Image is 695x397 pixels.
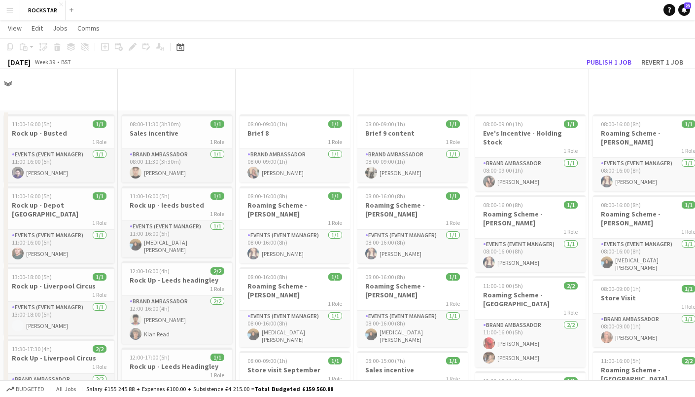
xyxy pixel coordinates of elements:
[328,120,342,128] span: 1/1
[328,138,342,145] span: 1 Role
[475,320,586,367] app-card-role: Brand Ambassador2/211:00-16:00 (5h)[PERSON_NAME][PERSON_NAME]
[247,357,287,364] span: 08:00-09:00 (1h)
[77,24,100,33] span: Comms
[12,192,52,200] span: 11:00-16:00 (5h)
[483,377,523,385] span: 12:00-15:00 (3h)
[130,267,170,275] span: 12:00-16:00 (4h)
[328,192,342,200] span: 1/1
[240,311,350,347] app-card-role: Events (Event Manager)1/108:00-16:00 (8h)[MEDICAL_DATA][PERSON_NAME]
[122,186,232,257] app-job-card: 11:00-16:00 (5h)1/1Rock up - leeds busted1 RoleEvents (Event Manager)1/111:00-16:00 (5h)[MEDICAL_...
[93,192,106,200] span: 1/1
[637,56,687,69] button: Revert 1 job
[49,22,71,35] a: Jobs
[601,285,641,292] span: 08:00-09:00 (1h)
[357,365,468,374] h3: Sales incentive
[4,114,114,182] app-job-card: 11:00-16:00 (5h)1/1Rock up - Busted1 RoleEvents (Event Manager)1/111:00-16:00 (5h)[PERSON_NAME]
[601,357,641,364] span: 11:00-16:00 (5h)
[475,129,586,146] h3: Eve's Incentive - Holding Stock
[357,129,468,138] h3: Brief 9 content
[446,375,460,382] span: 1 Role
[446,219,460,226] span: 1 Role
[357,186,468,263] app-job-card: 08:00-16:00 (8h)1/1Roaming Scheme - [PERSON_NAME]1 RoleEvents (Event Manager)1/108:00-16:00 (8h)[...
[4,267,114,335] app-job-card: 13:00-18:00 (5h)1/1Rock up - Liverpool Circus1 RoleEvents (Event Manager)1/113:00-18:00 (5h)[PERS...
[563,147,578,154] span: 1 Role
[475,195,586,272] div: 08:00-16:00 (8h)1/1Roaming Scheme - [PERSON_NAME]1 RoleEvents (Event Manager)1/108:00-16:00 (8h)[...
[12,345,52,353] span: 13:30-17:30 (4h)
[240,114,350,182] app-job-card: 08:00-09:00 (1h)1/1Brief 81 RoleBrand Ambassador1/108:00-09:00 (1h)[PERSON_NAME]
[122,114,232,182] div: 08:00-11:30 (3h30m)1/1Sales incentive1 RoleBrand Ambassador1/108:00-11:30 (3h30m)[PERSON_NAME]
[357,311,468,347] app-card-role: Events (Event Manager)1/108:00-16:00 (8h)[MEDICAL_DATA][PERSON_NAME]
[328,375,342,382] span: 1 Role
[365,120,405,128] span: 08:00-09:00 (1h)
[130,192,170,200] span: 11:00-16:00 (5h)
[475,158,586,191] app-card-role: Brand Ambassador1/108:00-09:00 (1h)[PERSON_NAME]
[446,192,460,200] span: 1/1
[122,221,232,257] app-card-role: Events (Event Manager)1/111:00-16:00 (5h)[MEDICAL_DATA][PERSON_NAME]
[93,273,106,281] span: 1/1
[122,129,232,138] h3: Sales incentive
[53,24,68,33] span: Jobs
[210,138,224,145] span: 1 Role
[240,129,350,138] h3: Brief 8
[564,377,578,385] span: 1/1
[564,282,578,289] span: 2/2
[210,210,224,217] span: 1 Role
[365,357,405,364] span: 08:00-15:00 (7h)
[328,357,342,364] span: 1/1
[475,290,586,308] h3: Roaming Scheme - [GEOGRAPHIC_DATA]
[678,4,690,16] a: 23
[86,385,333,393] div: Salary £155 245.88 + Expenses £100.00 + Subsistence £4 215.00 =
[54,385,78,393] span: All jobs
[483,120,523,128] span: 08:00-09:00 (1h)
[564,120,578,128] span: 1/1
[32,24,43,33] span: Edit
[4,282,114,290] h3: Rock up - Liverpool Circus
[583,56,635,69] button: Publish 1 job
[446,138,460,145] span: 1 Role
[240,186,350,263] app-job-card: 08:00-16:00 (8h)1/1Roaming Scheme - [PERSON_NAME]1 RoleEvents (Event Manager)1/108:00-16:00 (8h)[...
[4,230,114,263] app-card-role: Events (Event Manager)1/111:00-16:00 (5h)[PERSON_NAME]
[122,362,232,371] h3: Rock up - Leeds Headingley
[254,385,333,393] span: Total Budgeted £159 560.88
[240,267,350,347] app-job-card: 08:00-16:00 (8h)1/1Roaming Scheme - [PERSON_NAME]1 RoleEvents (Event Manager)1/108:00-16:00 (8h)[...
[475,276,586,367] div: 11:00-16:00 (5h)2/2Roaming Scheme - [GEOGRAPHIC_DATA]1 RoleBrand Ambassador2/211:00-16:00 (5h)[PE...
[210,285,224,292] span: 1 Role
[93,345,106,353] span: 2/2
[247,120,287,128] span: 08:00-09:00 (1h)
[92,291,106,298] span: 1 Role
[4,149,114,182] app-card-role: Events (Event Manager)1/111:00-16:00 (5h)[PERSON_NAME]
[601,120,641,128] span: 08:00-16:00 (8h)
[328,300,342,307] span: 1 Role
[240,230,350,263] app-card-role: Events (Event Manager)1/108:00-16:00 (8h)[PERSON_NAME]
[210,354,224,361] span: 1/1
[122,296,232,344] app-card-role: Brand Ambassador2/212:00-16:00 (4h)[PERSON_NAME]Kian Read
[4,186,114,263] app-job-card: 11:00-16:00 (5h)1/1Rock up - Depot [GEOGRAPHIC_DATA]1 RoleEvents (Event Manager)1/111:00-16:00 (5...
[5,384,46,395] button: Budgeted
[4,22,26,35] a: View
[8,24,22,33] span: View
[8,57,31,67] div: [DATE]
[240,282,350,299] h3: Roaming Scheme - [PERSON_NAME]
[328,273,342,281] span: 1/1
[16,386,44,393] span: Budgeted
[357,230,468,263] app-card-role: Events (Event Manager)1/108:00-16:00 (8h)[PERSON_NAME]
[210,371,224,379] span: 1 Role
[601,201,641,209] span: 08:00-16:00 (8h)
[12,273,52,281] span: 13:00-18:00 (5h)
[130,354,170,361] span: 12:00-17:00 (5h)
[240,149,350,182] app-card-role: Brand Ambassador1/108:00-09:00 (1h)[PERSON_NAME]
[564,201,578,209] span: 1/1
[122,261,232,344] div: 12:00-16:00 (4h)2/2Rock Up - Leeds headingley1 RoleBrand Ambassador2/212:00-16:00 (4h)[PERSON_NAM...
[73,22,104,35] a: Comms
[210,267,224,275] span: 2/2
[446,120,460,128] span: 1/1
[483,282,523,289] span: 11:00-16:00 (5h)
[365,273,405,281] span: 08:00-16:00 (8h)
[210,120,224,128] span: 1/1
